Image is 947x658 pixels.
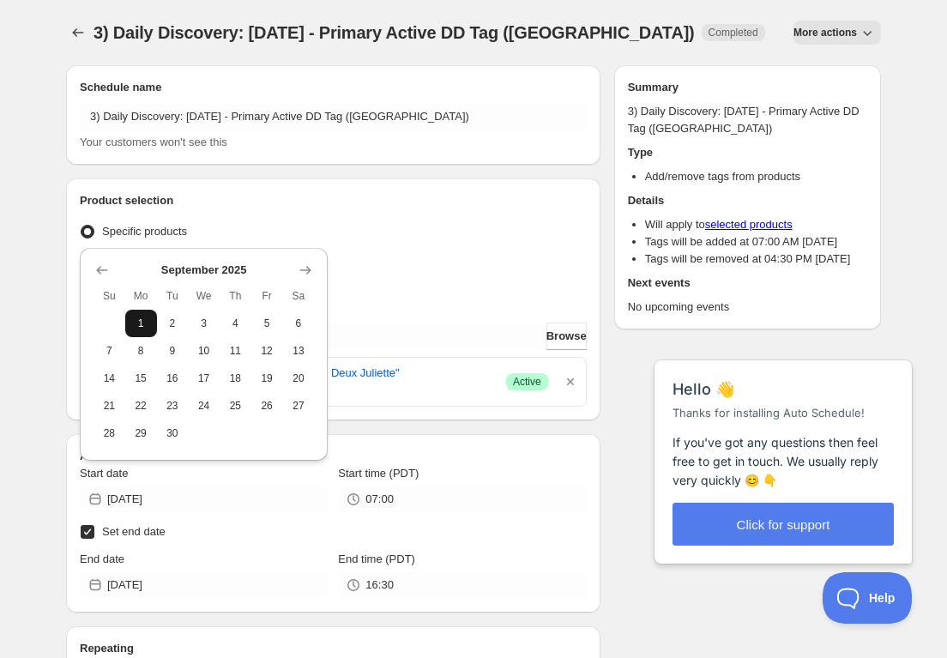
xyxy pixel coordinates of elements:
iframe: Help Scout Beacon - Open [823,572,913,624]
span: 3 [195,317,213,330]
span: Tu [164,289,182,303]
li: Add/remove tags from products [645,168,867,185]
li: Tags will be removed at 04:30 PM [DATE] [645,251,867,268]
button: Wednesday September 24 2025 [188,392,220,420]
span: 15 [132,371,150,385]
span: Sa [290,289,308,303]
li: Will apply to [645,216,867,233]
span: 26 [258,399,276,413]
span: 1 [132,317,150,330]
a: selected products [705,218,793,231]
span: End time (PDT) [338,552,415,565]
button: Saturday September 13 2025 [283,337,315,365]
th: Sunday [93,282,125,310]
span: Specific products [102,225,187,238]
button: Monday September 22 2025 [125,392,157,420]
button: Thursday September 18 2025 [220,365,251,392]
span: 30 [164,426,182,440]
span: Su [100,289,118,303]
span: 29 [132,426,150,440]
button: More actions [793,21,881,45]
button: Friday September 26 2025 [251,392,283,420]
span: Browse [546,328,587,345]
li: Tags will be added at 07:00 AM [DATE] [645,233,867,251]
button: Tuesday September 9 2025 [157,337,189,365]
button: Tuesday September 16 2025 [157,365,189,392]
h2: Product selection [80,192,587,209]
th: Wednesday [188,282,220,310]
span: 3) Daily Discovery: [DATE] - Primary Active DD Tag ([GEOGRAPHIC_DATA]) [93,23,695,42]
span: We [195,289,213,303]
button: Friday September 12 2025 [251,337,283,365]
span: 17 [195,371,213,385]
span: End date [80,552,124,565]
span: Mo [132,289,150,303]
span: 28 [100,426,118,440]
span: 20 [290,371,308,385]
iframe: Help Scout Beacon - Messages and Notifications [646,317,922,572]
span: 8 [132,344,150,358]
button: Browse [546,323,587,350]
button: Monday September 1 2025 [125,310,157,337]
button: Thursday September 11 2025 [220,337,251,365]
p: 3) Daily Discovery: [DATE] - Primary Active DD Tag ([GEOGRAPHIC_DATA]) [628,103,867,137]
button: Monday September 29 2025 [125,420,157,447]
button: Sunday September 7 2025 [93,337,125,365]
span: 19 [258,371,276,385]
th: Saturday [283,282,315,310]
span: 11 [226,344,244,358]
th: Friday [251,282,283,310]
button: Thursday September 4 2025 [220,310,251,337]
span: Set end date [102,525,166,538]
span: 6 [290,317,308,330]
p: No upcoming events [628,299,867,316]
button: Show previous month, August 2025 [90,258,114,282]
button: Thursday September 25 2025 [220,392,251,420]
button: Wednesday September 17 2025 [188,365,220,392]
h2: Details [628,192,867,209]
button: Tuesday September 30 2025 [157,420,189,447]
span: 18 [226,371,244,385]
button: Sunday September 21 2025 [93,392,125,420]
span: 9 [164,344,182,358]
span: 23 [164,399,182,413]
button: Saturday September 27 2025 [283,392,315,420]
button: Tuesday September 23 2025 [157,392,189,420]
span: 14 [100,371,118,385]
button: Monday September 8 2025 [125,337,157,365]
button: Show next month, October 2025 [293,258,317,282]
button: Sunday September 28 2025 [93,420,125,447]
span: 21 [100,399,118,413]
th: Tuesday [157,282,189,310]
h2: Schedule name [80,79,587,96]
span: Fr [258,289,276,303]
span: More actions [793,26,857,39]
h2: Active dates [80,448,587,465]
span: 27 [290,399,308,413]
h2: Summary [628,79,867,96]
button: Monday September 15 2025 [125,365,157,392]
span: Start date [80,467,128,480]
span: 5 [258,317,276,330]
span: 2 [164,317,182,330]
span: 24 [195,399,213,413]
button: Saturday September 6 2025 [283,310,315,337]
th: Thursday [220,282,251,310]
button: Friday September 5 2025 [251,310,283,337]
span: Th [226,289,244,303]
button: Wednesday September 3 2025 [188,310,220,337]
h2: Type [628,144,867,161]
span: 10 [195,344,213,358]
span: 22 [132,399,150,413]
button: Friday September 19 2025 [251,365,283,392]
span: Start time (PDT) [338,467,419,480]
span: 12 [258,344,276,358]
span: 4 [226,317,244,330]
button: Schedules [66,21,90,45]
button: Saturday September 20 2025 [283,365,315,392]
span: 16 [164,371,182,385]
span: 7 [100,344,118,358]
span: 13 [290,344,308,358]
button: Tuesday September 2 2025 [157,310,189,337]
button: Wednesday September 10 2025 [188,337,220,365]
